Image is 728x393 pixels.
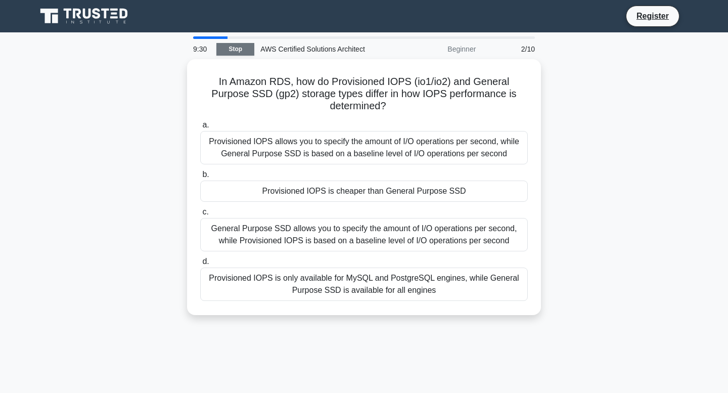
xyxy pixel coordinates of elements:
a: Stop [216,43,254,56]
div: 2/10 [482,39,541,59]
div: General Purpose SSD allows you to specify the amount of I/O operations per second, while Provisio... [200,218,528,251]
div: Provisioned IOPS allows you to specify the amount of I/O operations per second, while General Pur... [200,131,528,164]
span: d. [202,257,209,266]
div: AWS Certified Solutions Architect [254,39,393,59]
div: Beginner [393,39,482,59]
span: b. [202,170,209,179]
a: Register [630,10,675,22]
h5: In Amazon RDS, how do Provisioned IOPS (io1/io2) and General Purpose SSD (gp2) storage types diff... [199,75,529,113]
span: c. [202,207,208,216]
span: a. [202,120,209,129]
div: 9:30 [187,39,216,59]
div: Provisioned IOPS is cheaper than General Purpose SSD [200,181,528,202]
div: Provisioned IOPS is only available for MySQL and PostgreSQL engines, while General Purpose SSD is... [200,268,528,301]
